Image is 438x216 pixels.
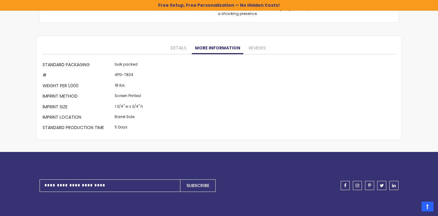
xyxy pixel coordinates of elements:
a: twitter [377,181,386,190]
td: 18 lbs. [113,81,144,92]
a: More Information [192,42,243,54]
th: Weight per 1,000 [43,81,113,92]
td: Screen Printed [113,92,144,102]
a: Reviews [246,42,269,54]
th: # [43,71,113,81]
span: facebook [344,183,346,188]
td: 1 3/4" w x 3/4" h [113,102,144,113]
td: 5 Days [113,123,144,134]
span: linkedin [392,183,396,188]
td: bulk packed [113,60,144,71]
a: Details [168,42,189,54]
span: instagram [356,183,359,188]
th: Imprint Method [43,92,113,102]
th: Standard Packaging [43,60,113,71]
iframe: Google Customer Reviews [388,200,438,216]
span: twitter [380,183,384,188]
th: Imprint Size [43,102,113,113]
td: 4PG-7824 [113,71,144,81]
span: Subscribe [186,182,209,189]
a: pinterest [365,181,374,190]
a: facebook [341,181,350,190]
button: Subscribe [180,179,216,192]
th: Imprint Location [43,113,113,123]
td: Barrel Side [113,113,144,123]
a: instagram [353,181,362,190]
a: linkedin [389,181,398,190]
th: Standard Production Time [43,123,113,134]
span: pinterest [368,183,371,188]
